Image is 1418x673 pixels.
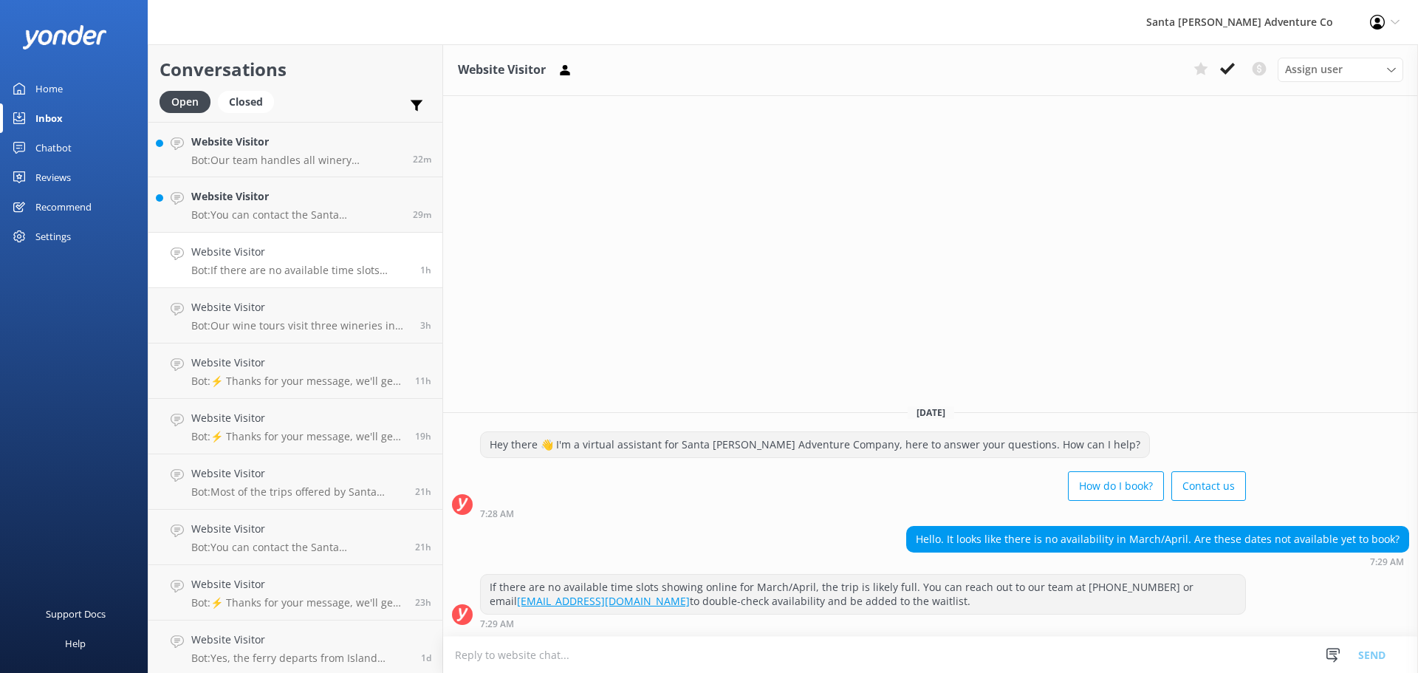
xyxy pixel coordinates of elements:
p: Bot: Most of the trips offered by Santa [PERSON_NAME] Adventure Company are suitable for beginner... [191,485,404,499]
div: If there are no available time slots showing online for March/April, the trip is likely full. You... [481,575,1245,614]
a: Website VisitorBot:⚡ Thanks for your message, we'll get back to you as soon as we can. You're als... [148,565,442,621]
a: Closed [218,93,281,109]
h4: Website Visitor [191,632,410,648]
span: Oct 13 2025 07:29am (UTC -07:00) America/Tijuana [420,264,431,276]
a: Website VisitorBot:Most of the trips offered by Santa [PERSON_NAME] Adventure Company are suitabl... [148,454,442,510]
a: Website VisitorBot:Our team handles all winery selections and reservations, partnering with over ... [148,122,442,177]
p: Bot: You can contact the Santa [PERSON_NAME] Adventure Co. team at [PHONE_NUMBER], or by emailing... [191,208,402,222]
span: Oct 13 2025 08:43am (UTC -07:00) America/Tijuana [413,208,431,221]
div: Inbox [35,103,63,133]
div: Hello. It looks like there is no availability in March/April. Are these dates not available yet t... [907,527,1408,552]
div: Oct 13 2025 07:28am (UTC -07:00) America/Tijuana [480,508,1246,519]
h4: Website Visitor [191,410,404,426]
div: Home [35,74,63,103]
div: Support Docs [46,599,106,629]
a: Open [160,93,218,109]
h4: Website Visitor [191,576,404,592]
a: [EMAIL_ADDRESS][DOMAIN_NAME] [517,594,690,608]
a: Website VisitorBot:You can contact the Santa [PERSON_NAME] Adventure Co. team at [PHONE_NUMBER], ... [148,177,442,233]
h4: Website Visitor [191,134,402,150]
h4: Website Visitor [191,521,404,537]
p: Bot: ⚡ Thanks for your message, we'll get back to you as soon as we can. You're also welcome to k... [191,596,404,609]
span: [DATE] [908,406,954,419]
span: Oct 12 2025 09:53pm (UTC -07:00) America/Tijuana [415,375,431,387]
span: Oct 12 2025 12:04pm (UTC -07:00) America/Tijuana [415,485,431,498]
span: Oct 13 2025 06:06am (UTC -07:00) America/Tijuana [420,319,431,332]
h2: Conversations [160,55,431,83]
button: Contact us [1171,471,1246,501]
h4: Website Visitor [191,465,404,482]
a: Website VisitorBot:If there are no available time slots showing online for March/April, the trip ... [148,233,442,288]
p: Bot: ⚡ Thanks for your message, we'll get back to you as soon as we can. You're also welcome to k... [191,430,404,443]
img: yonder-white-logo.png [22,25,107,49]
span: Oct 12 2025 09:42am (UTC -07:00) America/Tijuana [415,596,431,609]
strong: 7:29 AM [1370,558,1404,567]
div: Help [65,629,86,658]
div: Hey there 👋 I'm a virtual assistant for Santa [PERSON_NAME] Adventure Company, here to answer you... [481,432,1149,457]
div: Recommend [35,192,92,222]
a: Website VisitorBot:Our wine tours visit three wineries in [GEOGRAPHIC_DATA][PERSON_NAME], but we ... [148,288,442,344]
div: Assign User [1278,58,1403,81]
h4: Website Visitor [191,299,409,315]
p: Bot: If there are no available time slots showing online for March/April, the trip is likely full... [191,264,409,277]
a: Website VisitorBot:⚡ Thanks for your message, we'll get back to you as soon as we can. You're als... [148,344,442,399]
a: Website VisitorBot:You can contact the Santa [PERSON_NAME] Adventure Co. team at [PHONE_NUMBER], ... [148,510,442,565]
span: Assign user [1285,61,1343,78]
div: Open [160,91,210,113]
span: Oct 13 2025 08:50am (UTC -07:00) America/Tijuana [413,153,431,165]
p: Bot: Our wine tours visit three wineries in [GEOGRAPHIC_DATA][PERSON_NAME], but we can't guarante... [191,319,409,332]
a: Website VisitorBot:⚡ Thanks for your message, we'll get back to you as soon as we can. You're als... [148,399,442,454]
p: Bot: ⚡ Thanks for your message, we'll get back to you as soon as we can. You're also welcome to k... [191,375,404,388]
div: Chatbot [35,133,72,163]
button: How do I book? [1068,471,1164,501]
div: Settings [35,222,71,251]
p: Bot: You can contact the Santa [PERSON_NAME] Adventure Co. team at [PHONE_NUMBER], or by emailing... [191,541,404,554]
strong: 7:29 AM [480,620,514,629]
div: Oct 13 2025 07:29am (UTC -07:00) America/Tijuana [906,556,1409,567]
div: Reviews [35,163,71,192]
div: Oct 13 2025 07:29am (UTC -07:00) America/Tijuana [480,618,1246,629]
span: Oct 12 2025 01:35pm (UTC -07:00) America/Tijuana [415,430,431,443]
h4: Website Visitor [191,244,409,260]
span: Oct 12 2025 08:16am (UTC -07:00) America/Tijuana [421,652,431,664]
strong: 7:28 AM [480,510,514,519]
div: Closed [218,91,274,113]
span: Oct 12 2025 11:57am (UTC -07:00) America/Tijuana [415,541,431,553]
h3: Website Visitor [458,61,546,80]
h4: Website Visitor [191,355,404,371]
p: Bot: Yes, the ferry departs from Island Packers in the [GEOGRAPHIC_DATA]. The address is [STREET_... [191,652,410,665]
h4: Website Visitor [191,188,402,205]
p: Bot: Our team handles all winery selections and reservations, partnering with over a dozen premie... [191,154,402,167]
